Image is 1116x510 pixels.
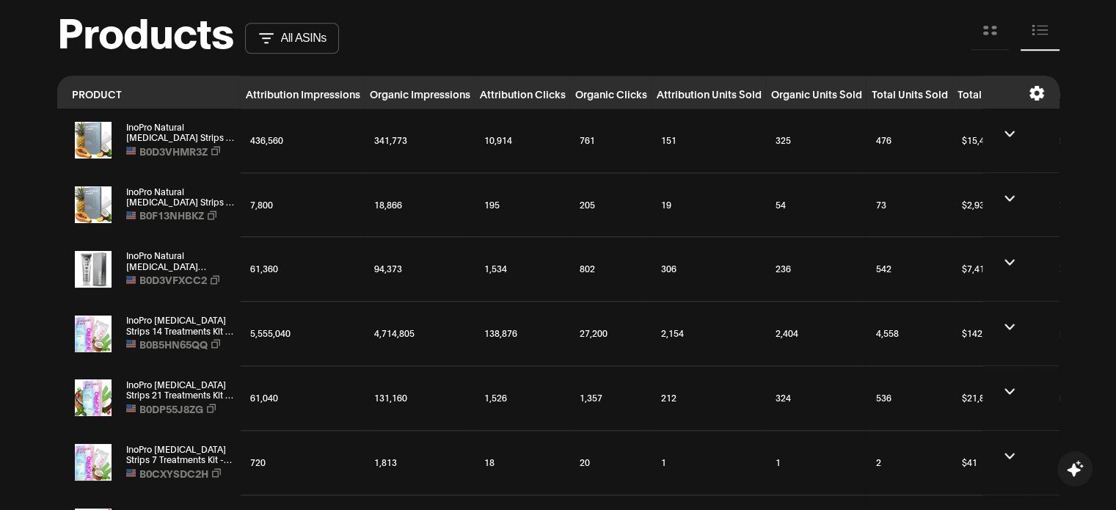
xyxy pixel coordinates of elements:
div: 10,914 [478,128,566,153]
div: 73 [870,192,948,218]
div: 212 [655,385,762,411]
span: B0DP55J8ZG [139,401,203,417]
div: $2,937 [956,192,1025,218]
div: 54 [770,192,862,218]
th: Organic Units Sold [765,76,866,109]
th: Organic Impressions [364,76,474,109]
div: 324 [770,385,862,411]
div: 138,876 [478,321,566,346]
p: All ASINs [281,32,327,45]
h1: Products [57,17,233,44]
img: InoPro Teeth Whitening Strips 14 Treatments Kit - Teeth Whitener, Peroxide Free, Green White Stri... [75,316,112,352]
div: 4,558 [870,321,948,346]
div: 761 [574,128,647,153]
div: 1 [655,450,762,476]
div: $15,418 [956,128,1025,153]
div: 720 [244,450,360,476]
img: USA Flag [126,211,136,219]
div: 94,373 [368,256,470,282]
th: Total Units Sold [866,76,952,109]
button: Copy product code B0B5HN65QQ [126,336,220,352]
th: Total Sales [952,76,1029,109]
img: InoPro Natural Whitening Hydroxyapatite Toothpaste with Probiotic for Sensitive Teeth, Fluoride F... [75,251,112,288]
div: 1,534 [478,256,566,282]
div: $142,827 [956,321,1025,346]
th: Organic Clicks [569,76,651,109]
button: InoPro [MEDICAL_DATA] Strips 14 Treatments Kit - Teeth [PERSON_NAME], [MEDICAL_DATA] Free, Green ... [126,315,236,336]
div: 61,040 [244,385,360,411]
span: B0D3VHMR3Z [139,143,208,159]
div: 195 [478,192,566,218]
button: Copy product code B0D3VHMR3Z [126,143,220,159]
th: Attribution Clicks [474,76,569,109]
img: USA Flag [126,404,136,412]
img: USA Flag [126,340,136,348]
div: 2,404 [770,321,862,346]
button: Copy product code B0CXYSDC2H [126,465,221,481]
button: InoPro Natural [MEDICAL_DATA] Hydroxyapatite Toothpaste with Probiotic for Sensitive Teeth, Fluor... [126,250,236,272]
div: 2,154 [655,321,762,346]
div: 131,160 [368,385,470,411]
span: B0B5HN65QQ [139,336,208,352]
button: InoPro Natural [MEDICAL_DATA] Strips Kit 14 Treatments - Sensitive Teeth [PERSON_NAME], [MEDICAL_... [126,122,236,143]
div: 476 [870,128,948,153]
div: 1,526 [478,385,566,411]
div: 802 [574,256,647,282]
img: InoPro Teeth Whitening Strips 7 Treatments Kit - Sensitive Teeth Whitener, Peroxide Free, Enamel ... [75,444,112,481]
img: InoPro Natural Teeth Whitening Strips Kit 14 Treatments - Sensitive Teeth Whitener, Peroxide Free... [75,122,112,159]
th: Attribution Impressions [240,76,364,109]
div: 1,813 [368,450,470,476]
div: 61,360 [244,256,360,282]
th: PRODUCT [57,76,240,109]
div: 7,800 [244,192,360,218]
div: 27,200 [574,321,647,346]
div: 341,773 [368,128,470,153]
span: B0D3VFXCC2 [139,272,207,288]
button: Copy product code B0DP55J8ZG [126,401,216,417]
button: All ASINs [245,23,339,54]
div: 20 [574,450,647,476]
div: 2 [870,450,948,476]
div: 236 [770,256,862,282]
div: 325 [770,128,862,153]
div: $7,418 [956,256,1025,282]
div: 151 [655,128,762,153]
button: Copy product code B0D3VFXCC2 [126,272,219,288]
div: 205 [574,192,647,218]
button: InoPro Natural [MEDICAL_DATA] Strips Kit 21 Treatments - Sensitive Teeth [PERSON_NAME], [MEDICAL_... [126,186,236,208]
button: Copy product code B0F13NHBKZ [126,207,216,223]
div: 18 [478,450,566,476]
div: $21,842 [956,385,1025,411]
div: 19 [655,192,762,218]
div: 4,714,805 [368,321,470,346]
img: USA Flag [126,147,136,155]
div: 5,555,040 [244,321,360,346]
span: B0CXYSDC2H [139,465,208,481]
img: USA Flag [126,469,136,477]
th: Attribution Units Sold [651,76,765,109]
div: 18,866 [368,192,470,218]
button: InoPro [MEDICAL_DATA] Strips 21 Treatments Kit - Teeth [PERSON_NAME], [MEDICAL_DATA] Free, Green ... [126,379,236,401]
img: InoPro Natural Teeth Whitening Strips Kit 21 Treatments - Sensitive Teeth Whitener, Peroxide Free... [75,186,112,223]
div: $41 [956,450,1025,476]
div: 306 [655,256,762,282]
img: USA Flag [126,276,136,284]
div: 1,357 [574,385,647,411]
button: InoPro [MEDICAL_DATA] Strips 7 Treatments Kit - Sensitive Teeth [PERSON_NAME], [MEDICAL_DATA] Fre... [126,444,236,465]
div: 542 [870,256,948,282]
span: B0F13NHBKZ [139,207,204,223]
div: 436,560 [244,128,360,153]
img: InoPro Teeth Whitening Strips 21 Treatments Kit - Teeth Whitener, Peroxide Free, Green White Stri... [75,379,112,416]
div: 536 [870,385,948,411]
div: 1 [770,450,862,476]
